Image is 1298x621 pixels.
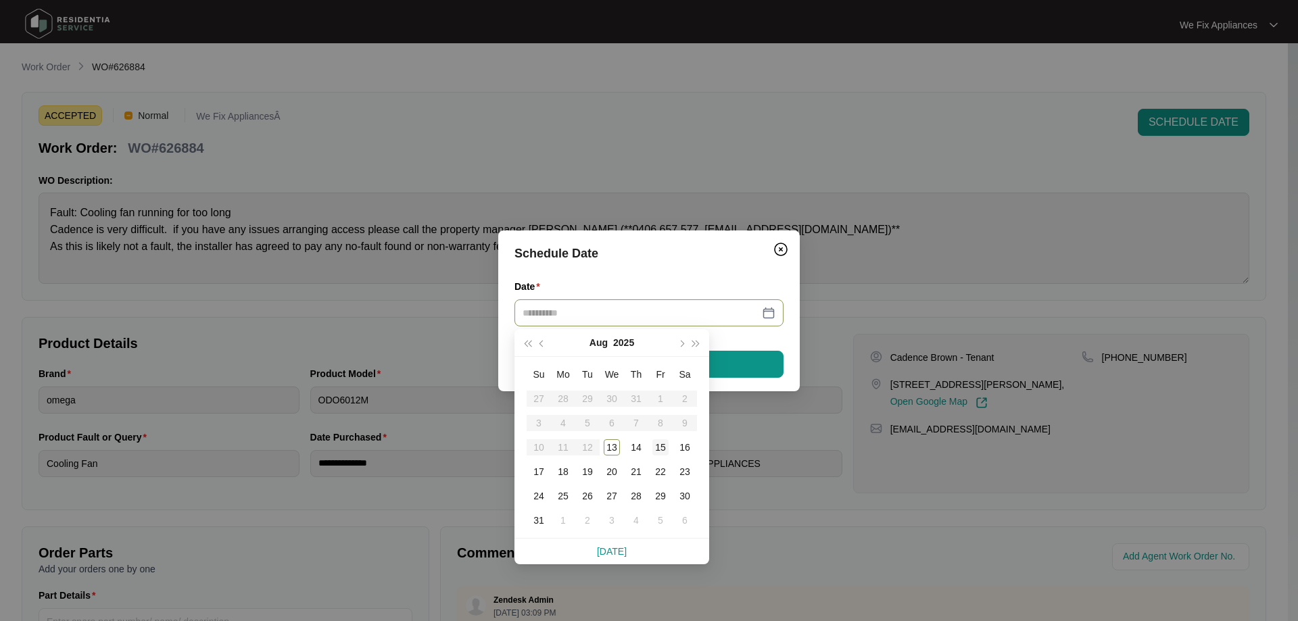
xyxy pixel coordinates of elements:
th: Tu [575,362,600,387]
th: We [600,362,624,387]
div: 27 [604,488,620,504]
div: 31 [531,512,547,528]
td: 2025-08-16 [673,435,697,459]
div: 4 [628,512,644,528]
td: 2025-08-18 [551,459,575,484]
div: 16 [677,439,693,455]
div: 23 [677,464,693,480]
div: 13 [604,439,620,455]
td: 2025-08-24 [527,484,551,508]
td: 2025-08-22 [648,459,673,484]
div: 25 [555,488,571,504]
td: 2025-08-13 [600,435,624,459]
a: [DATE] [597,546,627,557]
button: 2025 [613,329,634,356]
td: 2025-08-14 [624,435,648,459]
td: 2025-08-20 [600,459,624,484]
th: Th [624,362,648,387]
div: 20 [604,464,620,480]
div: 1 [555,512,571,528]
div: Schedule Date [514,244,784,263]
th: Mo [551,362,575,387]
td: 2025-09-03 [600,508,624,532]
label: Date [514,280,546,293]
td: 2025-08-23 [673,459,697,484]
td: 2025-08-26 [575,484,600,508]
div: 24 [531,488,547,504]
td: 2025-08-27 [600,484,624,508]
div: 22 [652,464,669,480]
div: 18 [555,464,571,480]
div: 3 [604,512,620,528]
td: 2025-09-04 [624,508,648,532]
div: 15 [652,439,669,455]
div: 6 [677,512,693,528]
input: Date [523,305,759,320]
td: 2025-08-17 [527,459,551,484]
div: 26 [579,488,596,504]
div: 30 [677,488,693,504]
td: 2025-09-06 [673,508,697,532]
td: 2025-09-02 [575,508,600,532]
td: 2025-08-15 [648,435,673,459]
td: 2025-08-25 [551,484,575,508]
div: 2 [579,512,596,528]
button: Aug [590,329,608,356]
div: 14 [628,439,644,455]
th: Fr [648,362,673,387]
div: 5 [652,512,669,528]
th: Sa [673,362,697,387]
div: 21 [628,464,644,480]
td: 2025-08-28 [624,484,648,508]
div: 28 [628,488,644,504]
td: 2025-09-01 [551,508,575,532]
td: 2025-08-21 [624,459,648,484]
td: 2025-08-31 [527,508,551,532]
button: Close [770,239,792,260]
th: Su [527,362,551,387]
td: 2025-08-29 [648,484,673,508]
td: 2025-08-30 [673,484,697,508]
td: 2025-08-19 [575,459,600,484]
td: 2025-09-05 [648,508,673,532]
img: closeCircle [773,241,789,257]
div: 17 [531,464,547,480]
div: 29 [652,488,669,504]
div: 19 [579,464,596,480]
